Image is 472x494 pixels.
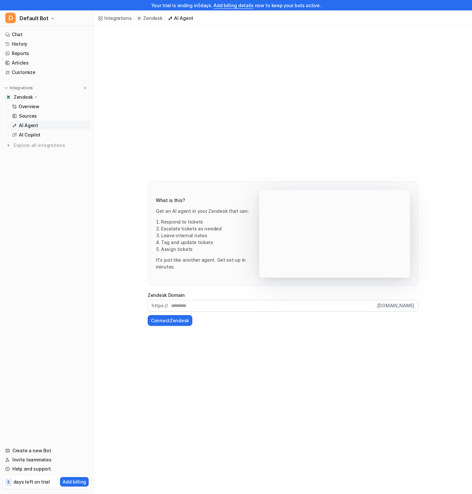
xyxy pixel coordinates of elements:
span: / [164,15,166,21]
a: Integrations [98,15,132,22]
img: explore all integrations [5,142,12,149]
p: Zendesk [14,94,33,100]
a: Articles [3,58,91,67]
span: .[DOMAIN_NAME] [376,300,418,311]
p: Zendesk [143,15,162,22]
img: expand menu [4,86,8,90]
p: 5 [7,479,10,485]
a: AI Agent [168,15,193,22]
label: Zendesk Domain [148,292,185,298]
a: Overview [9,102,91,111]
li: Assign tickets [161,246,259,253]
p: Get an AI agent in your Zendesk that can: [156,208,259,214]
li: Leave internal notes [161,232,259,239]
button: Integrations [3,85,35,91]
p: Integrations [10,85,33,91]
a: Reports [3,49,91,58]
a: Zendesk [137,15,162,22]
a: Help and support [3,464,91,473]
div: Integrations [104,15,132,22]
button: Add billing [60,477,89,487]
button: ConnectZendesk [148,315,192,326]
a: AI Copilot [9,130,91,139]
p: AI Agent [19,122,38,129]
span: D [5,13,16,23]
li: Tag and update tickets [161,239,259,246]
p: It's just like another agent. Get set up in minutes. [156,256,259,270]
div: AI Agent [174,15,193,22]
span: https:// [148,300,168,311]
h3: What is this? [156,197,259,204]
p: Sources [19,113,37,119]
a: Add billing details [214,3,254,8]
p: days left on trial [13,478,50,485]
a: History [3,39,91,49]
a: Customize [3,68,91,77]
span: Explore all integrations [14,140,88,151]
a: Sources [9,111,91,121]
span: Default Bot [20,14,49,23]
video: Your browser does not support the video tag. [259,190,410,278]
img: Zendesk [7,95,10,99]
p: AI Copilot [19,132,40,138]
li: Respond to tickets [161,218,259,225]
span: / [134,15,135,21]
p: Overview [19,103,39,110]
a: Create a new Bot [3,446,91,455]
a: AI Agent [9,121,91,130]
p: Add billing [63,478,86,485]
a: Chat [3,30,91,39]
img: menu_add.svg [83,86,87,90]
a: Explore all integrations [3,141,91,150]
a: Invite teammates [3,455,91,464]
li: Escalate tickets as needed [161,225,259,232]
